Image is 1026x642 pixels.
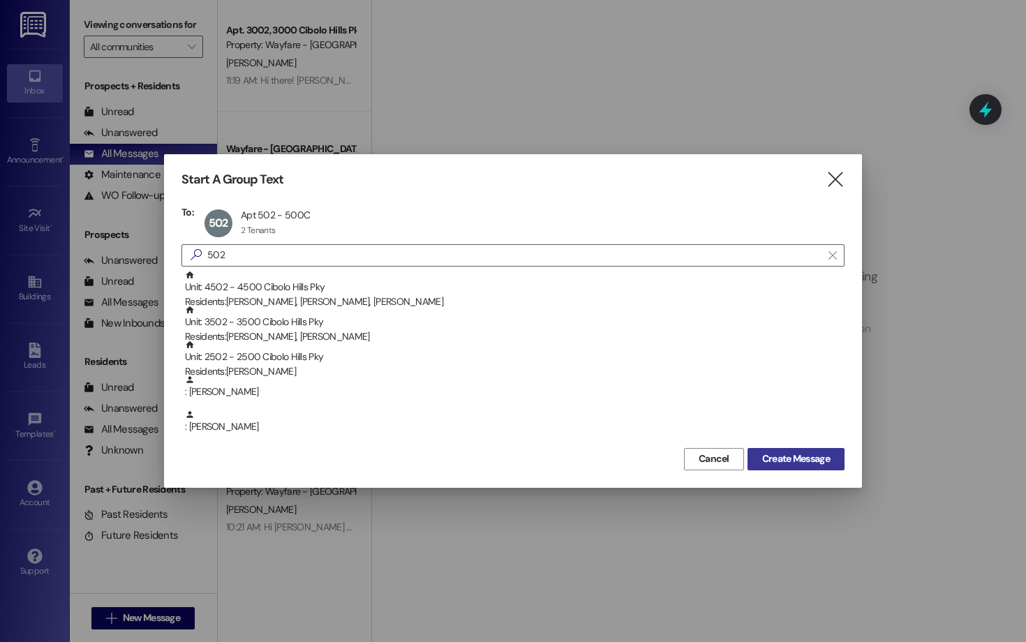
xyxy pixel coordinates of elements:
button: Clear text [821,245,844,266]
div: Unit: 2502 - 2500 Cibolo Hills Pky [185,340,845,380]
span: Cancel [699,451,729,466]
div: : [PERSON_NAME] [185,410,845,434]
div: Unit: 3502 - 3500 Cibolo Hills PkyResidents:[PERSON_NAME], [PERSON_NAME] [181,305,845,340]
div: : [PERSON_NAME] [185,375,845,399]
div: : [PERSON_NAME] [181,410,845,445]
input: Search for any contact or apartment [207,246,821,265]
div: : [PERSON_NAME] [181,375,845,410]
div: Unit: 4502 - 4500 Cibolo Hills Pky [185,270,845,310]
button: Create Message [748,448,845,470]
div: Unit: 4502 - 4500 Cibolo Hills PkyResidents:[PERSON_NAME], [PERSON_NAME], [PERSON_NAME] [181,270,845,305]
div: Unit: 3502 - 3500 Cibolo Hills Pky [185,305,845,345]
div: Apt 502 - 500C [241,209,310,221]
h3: To: [181,206,194,218]
h3: Start A Group Text [181,172,283,188]
i:  [185,248,207,262]
i:  [828,250,836,261]
span: 502 [209,216,228,230]
div: Residents: [PERSON_NAME] [185,364,845,379]
span: Create Message [762,451,830,466]
button: Cancel [684,448,744,470]
div: Residents: [PERSON_NAME], [PERSON_NAME] [185,329,845,344]
div: 2 Tenants [241,225,276,236]
div: Residents: [PERSON_NAME], [PERSON_NAME], [PERSON_NAME] [185,294,845,309]
div: Unit: 2502 - 2500 Cibolo Hills PkyResidents:[PERSON_NAME] [181,340,845,375]
i:  [826,172,845,187]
